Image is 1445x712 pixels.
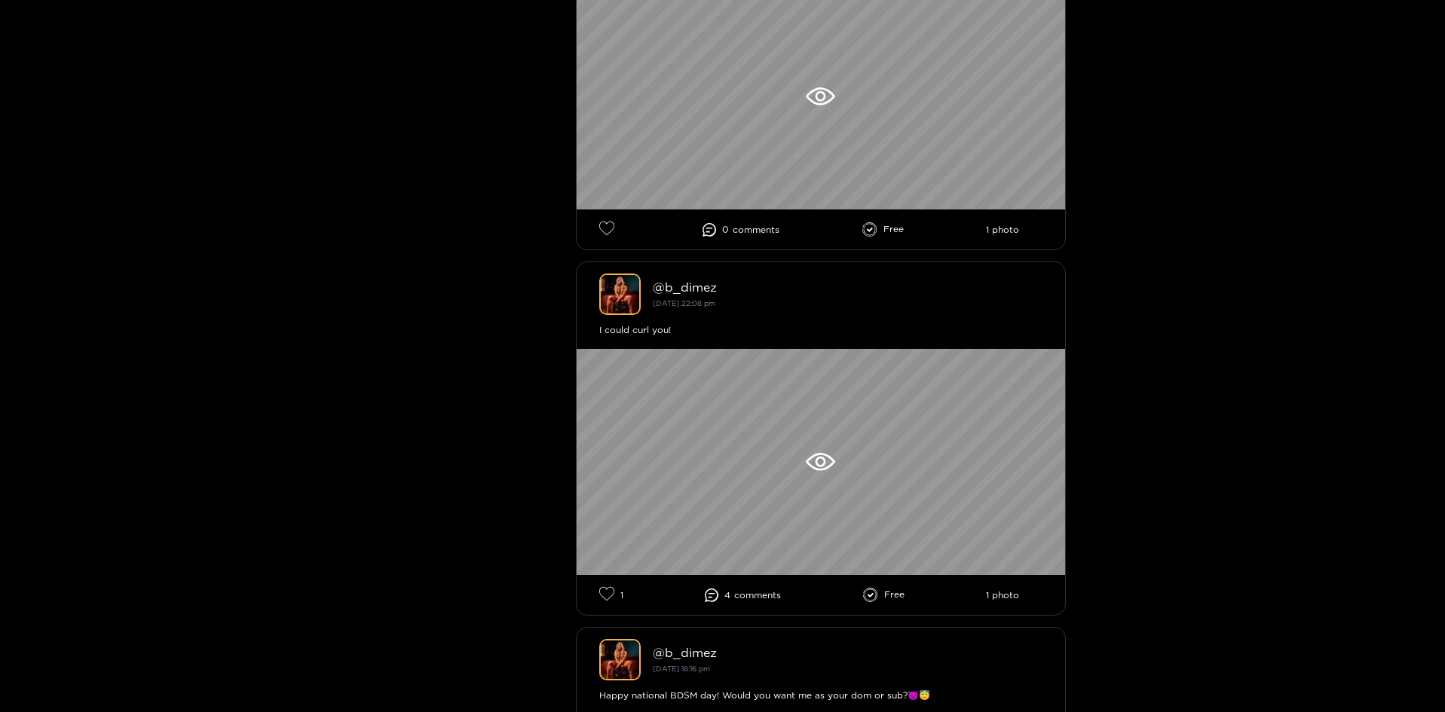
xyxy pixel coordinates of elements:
div: I could curl you! [599,322,1042,338]
li: 1 [599,586,623,604]
li: Free [862,222,904,237]
small: [DATE] 18:16 pm [653,665,710,673]
li: 1 photo [986,225,1019,235]
img: b_dimez [599,273,641,315]
span: comment s [734,590,781,600]
img: b_dimez [599,639,641,680]
li: 1 photo [986,590,1019,600]
li: 0 [703,223,779,237]
li: Free [863,588,905,603]
small: [DATE] 22:08 pm [653,299,715,307]
li: 4 [705,588,781,602]
div: @ b_dimez [653,280,1042,294]
div: Happy national BDSM day! Would you want me as your dom or sub?😈😇 [599,688,1042,703]
span: comment s [733,225,779,235]
div: @ b_dimez [653,646,1042,659]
